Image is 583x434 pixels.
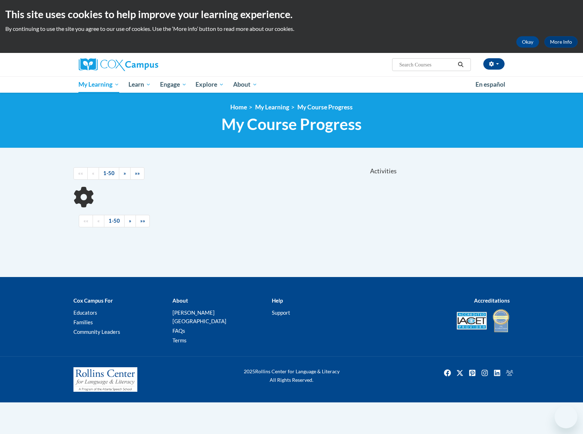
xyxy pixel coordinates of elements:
[217,367,366,384] div: Rollins Center for Language & Literacy All Rights Reserved.
[93,215,104,227] a: Previous
[136,215,150,227] a: End
[467,367,478,379] a: Pinterest
[544,36,578,48] a: More Info
[73,329,120,335] a: Community Leaders
[129,218,131,224] span: »
[172,337,187,343] a: Terms
[479,367,490,379] img: Instagram icon
[99,167,119,180] a: 1-50
[230,103,247,111] a: Home
[442,367,453,379] a: Facebook
[97,218,100,224] span: «
[5,7,578,21] h2: This site uses cookies to help improve your learning experience.
[124,76,155,93] a: Learn
[398,60,455,69] input: Search Courses
[160,80,187,89] span: Engage
[73,309,97,316] a: Educators
[130,167,144,180] a: End
[172,327,185,334] a: FAQs
[229,76,262,93] a: About
[297,103,353,111] a: My Course Progress
[119,167,131,180] a: Next
[74,76,124,93] a: My Learning
[124,215,136,227] a: Next
[87,167,99,180] a: Previous
[474,297,510,304] b: Accreditations
[104,215,125,227] a: 1-50
[73,367,137,392] img: Rollins Center for Language & Literacy - A Program of the Atlanta Speech School
[475,81,505,88] span: En español
[73,319,93,325] a: Families
[83,218,88,224] span: ««
[504,367,515,379] a: Facebook Group
[467,367,478,379] img: Pinterest icon
[504,367,515,379] img: Facebook group icon
[68,76,515,93] div: Main menu
[455,60,466,69] button: Search
[454,367,466,379] img: Twitter icon
[79,215,93,227] a: Begining
[78,170,83,176] span: ««
[244,368,255,374] span: 2025
[78,80,119,89] span: My Learning
[370,167,397,175] span: Activities
[79,58,214,71] a: Cox Campus
[73,167,88,180] a: Begining
[79,58,158,71] img: Cox Campus
[442,367,453,379] img: Facebook icon
[135,170,140,176] span: »»
[255,103,289,111] a: My Learning
[457,312,487,330] img: Accredited IACET® Provider
[191,76,229,93] a: Explore
[272,309,290,316] a: Support
[516,36,539,48] button: Okay
[221,115,362,134] span: My Course Progress
[454,367,466,379] a: Twitter
[172,297,188,304] b: About
[155,76,191,93] a: Engage
[491,367,503,379] a: Linkedin
[172,309,226,324] a: [PERSON_NAME][GEOGRAPHIC_DATA]
[128,80,151,89] span: Learn
[92,170,94,176] span: «
[471,77,510,92] a: En español
[140,218,145,224] span: »»
[5,25,578,33] p: By continuing to use the site you agree to our use of cookies. Use the ‘More info’ button to read...
[492,308,510,333] img: IDA® Accredited
[483,58,505,70] button: Account Settings
[272,297,283,304] b: Help
[233,80,257,89] span: About
[196,80,224,89] span: Explore
[555,406,577,428] iframe: Button to launch messaging window
[73,297,113,304] b: Cox Campus For
[479,367,490,379] a: Instagram
[491,367,503,379] img: LinkedIn icon
[123,170,126,176] span: »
